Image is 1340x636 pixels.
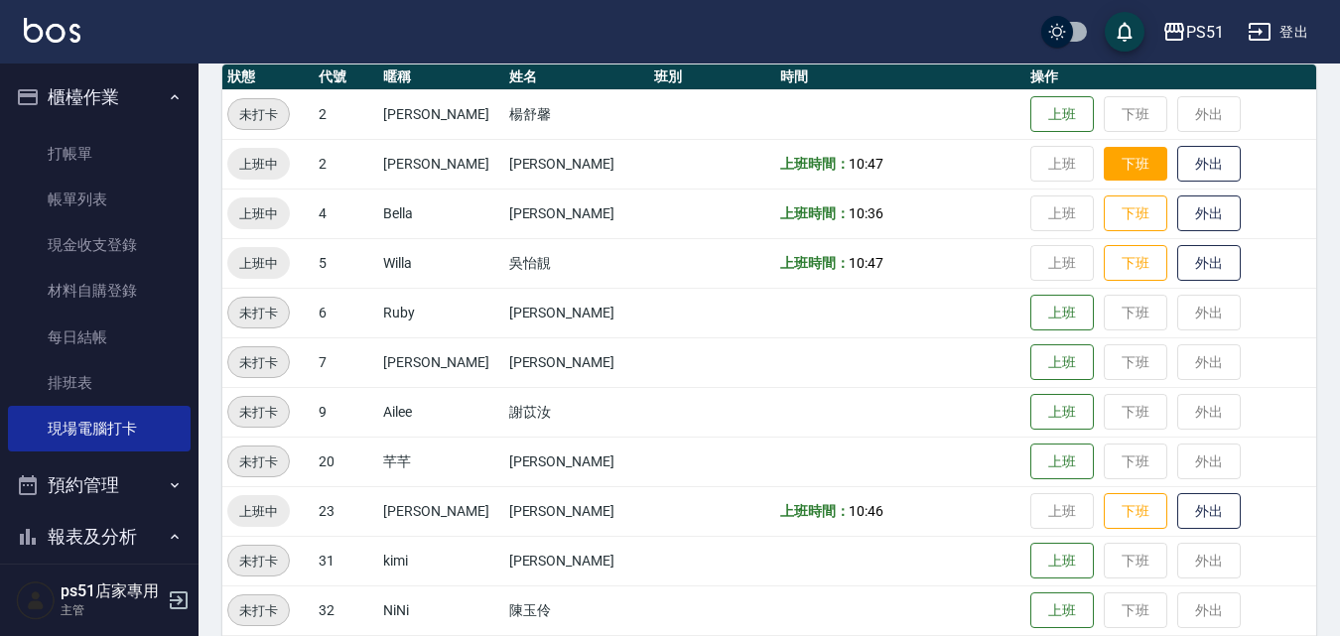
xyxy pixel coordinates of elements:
[8,511,191,563] button: 報表及分析
[504,585,650,635] td: 陳玉伶
[1025,64,1316,90] th: 操作
[378,189,503,238] td: Bella
[16,580,56,620] img: Person
[314,189,378,238] td: 4
[1186,20,1224,45] div: PS51
[228,451,289,472] span: 未打卡
[227,203,290,224] span: 上班中
[378,585,503,635] td: NiNi
[1104,147,1167,182] button: 下班
[780,205,850,221] b: 上班時間：
[1177,146,1241,183] button: 外出
[849,205,883,221] span: 10:36
[504,238,650,288] td: 吳怡靚
[378,387,503,437] td: Ailee
[227,253,290,274] span: 上班中
[8,406,191,451] a: 現場電腦打卡
[1105,12,1144,52] button: save
[314,139,378,189] td: 2
[314,337,378,387] td: 7
[378,536,503,585] td: kimi
[504,189,650,238] td: [PERSON_NAME]
[8,222,191,268] a: 現金收支登錄
[314,288,378,337] td: 6
[61,581,162,601] h5: ps51店家專用
[378,288,503,337] td: Ruby
[1030,543,1094,579] button: 上班
[24,18,80,43] img: Logo
[222,64,314,90] th: 狀態
[504,437,650,486] td: [PERSON_NAME]
[314,486,378,536] td: 23
[504,387,650,437] td: 謝苡汝
[8,459,191,511] button: 預約管理
[8,131,191,177] a: 打帳單
[1177,195,1241,232] button: 外出
[228,352,289,373] span: 未打卡
[228,402,289,423] span: 未打卡
[314,238,378,288] td: 5
[780,156,850,172] b: 上班時間：
[1030,592,1094,629] button: 上班
[849,156,883,172] span: 10:47
[1030,96,1094,133] button: 上班
[1154,12,1232,53] button: PS51
[780,255,850,271] b: 上班時間：
[780,503,850,519] b: 上班時間：
[314,64,378,90] th: 代號
[228,600,289,621] span: 未打卡
[378,437,503,486] td: 芊芊
[61,601,162,619] p: 主管
[378,486,503,536] td: [PERSON_NAME]
[1177,245,1241,282] button: 外出
[1030,444,1094,480] button: 上班
[227,154,290,175] span: 上班中
[378,139,503,189] td: [PERSON_NAME]
[649,64,774,90] th: 班別
[504,486,650,536] td: [PERSON_NAME]
[1104,195,1167,232] button: 下班
[8,71,191,123] button: 櫃檯作業
[378,238,503,288] td: Willa
[1030,295,1094,331] button: 上班
[8,360,191,406] a: 排班表
[378,337,503,387] td: [PERSON_NAME]
[775,64,1025,90] th: 時間
[314,585,378,635] td: 32
[228,303,289,323] span: 未打卡
[227,501,290,522] span: 上班中
[504,288,650,337] td: [PERSON_NAME]
[849,255,883,271] span: 10:47
[504,89,650,139] td: 楊舒馨
[228,551,289,572] span: 未打卡
[378,89,503,139] td: [PERSON_NAME]
[1104,493,1167,530] button: 下班
[8,315,191,360] a: 每日結帳
[228,104,289,125] span: 未打卡
[314,387,378,437] td: 9
[504,536,650,585] td: [PERSON_NAME]
[8,177,191,222] a: 帳單列表
[1104,245,1167,282] button: 下班
[378,64,503,90] th: 暱稱
[314,536,378,585] td: 31
[1240,14,1316,51] button: 登出
[314,89,378,139] td: 2
[8,268,191,314] a: 材料自購登錄
[504,64,650,90] th: 姓名
[504,139,650,189] td: [PERSON_NAME]
[849,503,883,519] span: 10:46
[1177,493,1241,530] button: 外出
[1030,344,1094,381] button: 上班
[504,337,650,387] td: [PERSON_NAME]
[314,437,378,486] td: 20
[1030,394,1094,431] button: 上班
